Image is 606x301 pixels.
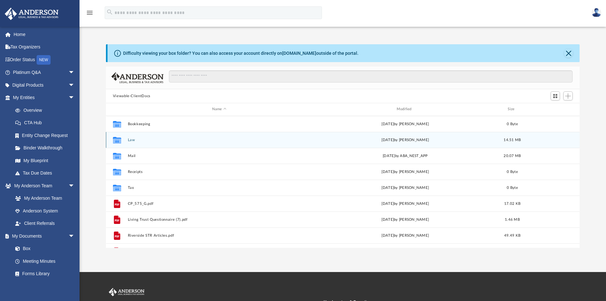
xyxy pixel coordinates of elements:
button: Living Trust Questionnaire (7).pdf [128,218,311,222]
div: Difficulty viewing your box folder? You can also access your account directly on outside of the p... [123,50,359,57]
span: 49.49 KB [504,233,520,237]
a: Entity Change Request [9,129,84,142]
i: menu [86,9,94,17]
a: Forms Library [9,268,78,280]
a: My Entitiesarrow_drop_down [4,91,84,104]
a: My Blueprint [9,154,81,167]
button: Receipts [128,170,311,174]
img: Anderson Advisors Platinum Portal [3,8,60,20]
a: Box [9,242,78,255]
a: CTA Hub [9,117,84,129]
span: 0 Byte [507,122,518,125]
a: Order StatusNEW [4,53,84,66]
button: Switch to Grid View [551,91,560,100]
span: 0 Byte [507,170,518,173]
a: Digital Productsarrow_drop_down [4,79,84,91]
button: Tax [128,186,311,190]
span: 17.02 KB [504,202,520,205]
button: Add [563,91,573,100]
button: Viewable-ClientDocs [113,93,150,99]
span: arrow_drop_down [68,179,81,192]
a: Platinum Q&Aarrow_drop_down [4,66,84,79]
a: My Documentsarrow_drop_down [4,230,81,242]
span: 14.51 MB [504,138,521,141]
button: Riverside STR Articles.pdf [128,233,311,238]
button: Law [128,138,311,142]
img: Anderson Advisors Platinum Portal [108,288,146,296]
div: id [109,106,125,112]
div: [DATE] by [PERSON_NAME] [314,137,497,143]
div: [DATE] by [PERSON_NAME] [314,169,497,175]
a: Meeting Minutes [9,255,81,268]
span: 20.07 MB [504,154,521,157]
span: 1.46 MB [505,218,520,221]
span: arrow_drop_down [68,79,81,92]
div: [DATE] by [PERSON_NAME] [314,201,497,206]
a: Overview [9,104,84,117]
a: Anderson System [9,204,81,217]
span: arrow_drop_down [68,91,81,104]
span: 0 Byte [507,186,518,189]
span: arrow_drop_down [68,66,81,79]
a: [DOMAIN_NAME] [282,51,316,56]
div: NEW [37,55,51,65]
a: Tax Organizers [4,41,84,54]
div: Name [127,106,310,112]
div: [DATE] by [PERSON_NAME] [314,121,497,127]
button: Close [564,49,573,58]
a: Client Referrals [9,217,81,230]
button: Mail [128,154,311,158]
button: CP_575_G.pdf [128,202,311,206]
div: id [528,106,572,112]
div: [DATE] by [PERSON_NAME] [314,233,497,238]
div: [DATE] by ABA_NEST_APP [314,153,497,159]
img: User Pic [592,8,601,17]
i: search [106,9,113,16]
div: grid [106,116,580,248]
a: Home [4,28,84,41]
div: [DATE] by [PERSON_NAME] [314,217,497,222]
div: [DATE] by [PERSON_NAME] [314,185,497,190]
div: Size [499,106,525,112]
button: Bookkeeping [128,122,311,126]
a: Tax Due Dates [9,167,84,180]
a: menu [86,12,94,17]
a: My Anderson Team [9,192,78,205]
a: My Anderson Teamarrow_drop_down [4,179,81,192]
a: Binder Walkthrough [9,142,84,154]
div: Modified [313,106,497,112]
span: arrow_drop_down [68,230,81,243]
input: Search files and folders [169,70,573,82]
